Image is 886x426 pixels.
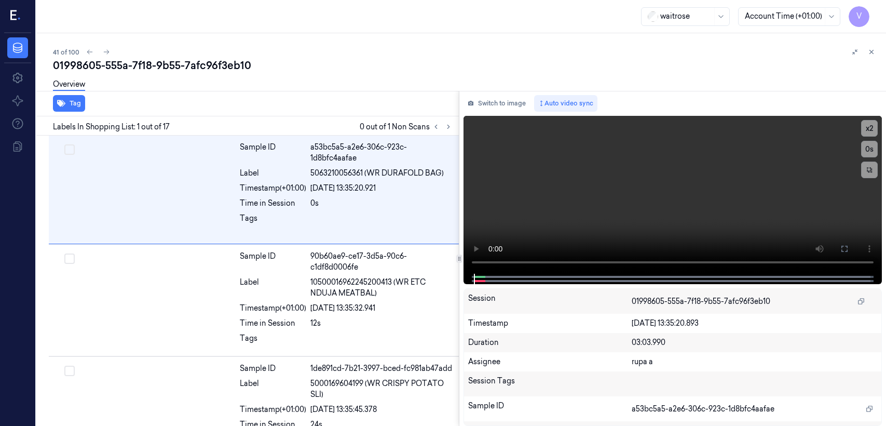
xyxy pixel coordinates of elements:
div: Duration [468,337,632,348]
button: Auto video sync [534,95,597,112]
div: Tags [240,333,306,350]
div: 1de891cd-7b21-3997-bced-fc981ab47add [310,363,453,374]
button: 0s [861,141,878,157]
div: Sample ID [468,401,632,417]
button: Select row [64,254,75,264]
div: 01998605-555a-7f18-9b55-7afc96f3eb10 [53,58,878,73]
a: Overview [53,79,85,91]
div: [DATE] 13:35:32.941 [310,303,453,314]
div: Label [240,378,306,400]
div: [DATE] 13:35:20.893 [632,318,877,329]
button: Switch to image [464,95,530,112]
span: 01998605-555a-7f18-9b55-7afc96f3eb10 [632,296,770,307]
div: 0s [310,198,453,209]
button: Select row [64,144,75,155]
div: Time in Session [240,318,306,329]
div: Sample ID [240,142,306,164]
div: Label [240,277,306,299]
div: Timestamp (+01:00) [240,303,306,314]
div: 03:03.990 [632,337,877,348]
div: 12s [310,318,453,329]
div: Timestamp [468,318,632,329]
div: Session Tags [468,376,632,392]
span: 0 out of 1 Non Scans [360,121,455,133]
button: V [849,6,869,27]
div: Time in Session [240,198,306,209]
div: Session [468,293,632,310]
div: [DATE] 13:35:20.921 [310,183,453,194]
span: a53bc5a5-a2e6-306c-923c-1d8bfc4aafae [632,404,774,415]
span: 41 of 100 [53,48,79,57]
button: Select row [64,366,75,376]
div: Sample ID [240,363,306,374]
span: 10500016962245200413 (WR ETC NDUJA MEATBAL) [310,277,453,299]
div: Label [240,168,306,179]
div: Timestamp (+01:00) [240,183,306,194]
div: Timestamp (+01:00) [240,404,306,415]
button: x2 [861,120,878,137]
button: Tag [53,95,85,112]
div: a53bc5a5-a2e6-306c-923c-1d8bfc4aafae [310,142,453,164]
div: Tags [240,213,306,230]
div: Sample ID [240,251,306,273]
span: Labels In Shopping List: 1 out of 17 [53,122,170,132]
div: [DATE] 13:35:45.378 [310,404,453,415]
div: Assignee [468,356,632,367]
div: 90b60ae9-ce17-3d5a-90c6-c1df8d0006fe [310,251,453,273]
div: rupa a [632,356,877,367]
span: 5000169604199 (WR CRISPY POTATO SLI) [310,378,453,400]
span: 5063210056361 (WR DURAFOLD BAG) [310,168,444,179]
